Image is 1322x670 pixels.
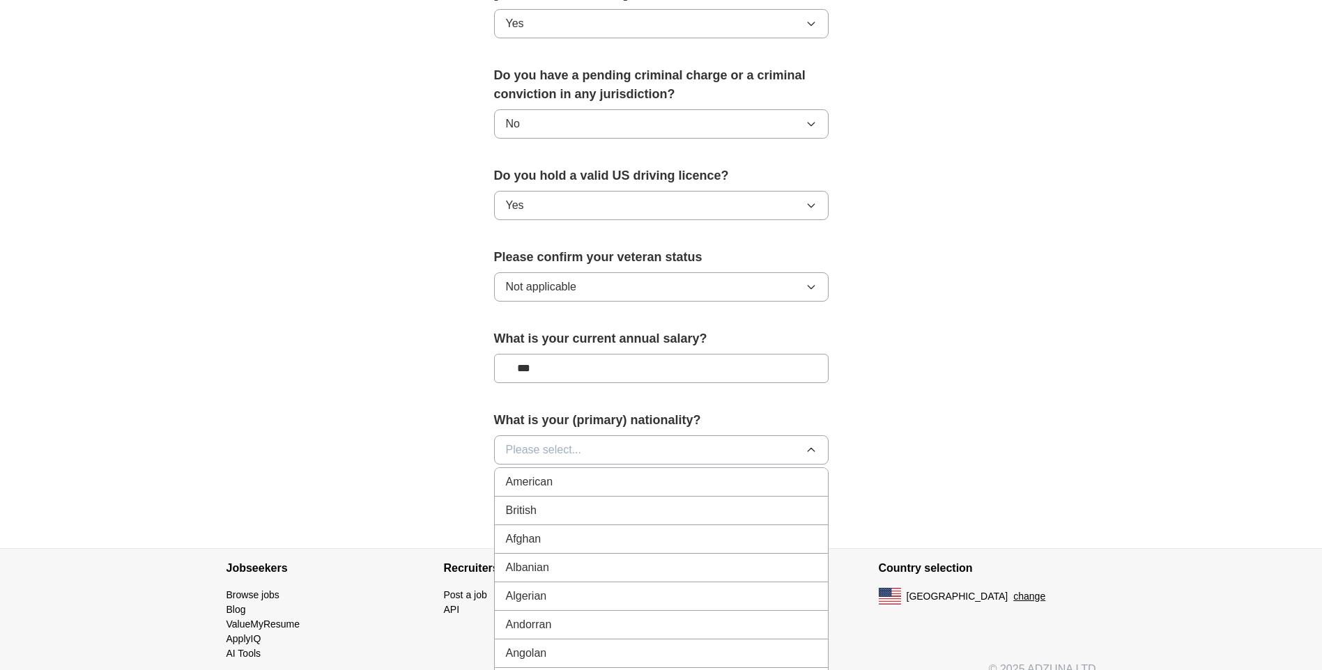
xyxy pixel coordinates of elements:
[494,248,829,267] label: Please confirm your veteran status
[879,549,1096,588] h4: Country selection
[226,604,246,615] a: Blog
[506,442,582,458] span: Please select...
[506,502,537,519] span: British
[226,648,261,659] a: AI Tools
[1013,589,1045,604] button: change
[226,633,261,644] a: ApplyIQ
[506,531,541,547] span: Afghan
[506,559,549,576] span: Albanian
[879,588,901,605] img: US flag
[506,116,520,132] span: No
[494,272,829,302] button: Not applicable
[494,191,829,220] button: Yes
[506,645,547,662] span: Angolan
[506,279,576,295] span: Not applicable
[444,589,487,600] a: Post a job
[506,197,524,214] span: Yes
[494,9,829,38] button: Yes
[494,435,829,465] button: Please select...
[506,616,552,633] span: Andorran
[907,589,1008,604] span: [GEOGRAPHIC_DATA]
[494,109,829,139] button: No
[494,411,829,430] label: What is your (primary) nationality?
[506,15,524,32] span: Yes
[444,604,460,615] a: API
[226,618,300,630] a: ValueMyResume
[226,589,279,600] a: Browse jobs
[494,66,829,104] label: Do you have a pending criminal charge or a criminal conviction in any jurisdiction?
[494,166,829,185] label: Do you hold a valid US driving licence?
[494,329,829,348] label: What is your current annual salary?
[506,588,547,605] span: Algerian
[506,474,553,490] span: American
